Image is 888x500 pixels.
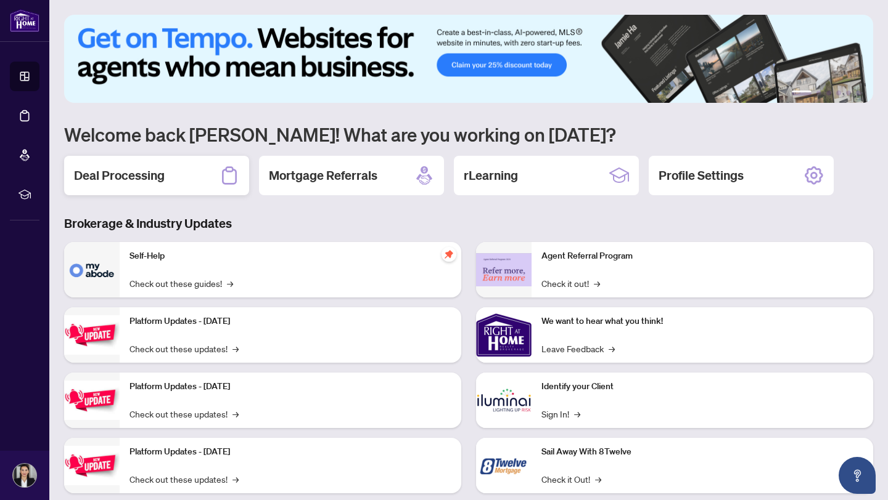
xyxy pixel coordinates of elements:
[541,445,863,459] p: Sail Away With 8Twelve
[659,167,744,184] h2: Profile Settings
[476,307,532,363] img: We want to hear what you think!
[476,373,532,428] img: Identify your Client
[64,381,120,419] img: Platform Updates - July 8, 2025
[541,472,601,486] a: Check it Out!→
[64,15,873,103] img: Slide 0
[541,407,580,421] a: Sign In!→
[594,276,600,290] span: →
[129,342,239,355] a: Check out these updates!→
[836,91,841,95] button: 4
[129,472,239,486] a: Check out these updates!→
[129,445,451,459] p: Platform Updates - [DATE]
[574,407,580,421] span: →
[541,380,863,393] p: Identify your Client
[541,315,863,328] p: We want to hear what you think!
[10,9,39,32] img: logo
[476,438,532,493] img: Sail Away With 8Twelve
[839,457,876,494] button: Open asap
[129,380,451,393] p: Platform Updates - [DATE]
[476,253,532,287] img: Agent Referral Program
[609,342,615,355] span: →
[74,167,165,184] h2: Deal Processing
[64,123,873,146] h1: Welcome back [PERSON_NAME]! What are you working on [DATE]?
[64,242,120,297] img: Self-Help
[269,167,377,184] h2: Mortgage Referrals
[442,247,456,262] span: pushpin
[541,249,863,263] p: Agent Referral Program
[129,276,233,290] a: Check out these guides!→
[464,167,518,184] h2: rLearning
[232,342,239,355] span: →
[13,464,36,487] img: Profile Icon
[846,91,851,95] button: 5
[227,276,233,290] span: →
[816,91,821,95] button: 2
[595,472,601,486] span: →
[826,91,831,95] button: 3
[232,472,239,486] span: →
[129,315,451,328] p: Platform Updates - [DATE]
[129,407,239,421] a: Check out these updates!→
[64,446,120,485] img: Platform Updates - June 23, 2025
[232,407,239,421] span: →
[541,276,600,290] a: Check it out!→
[64,215,873,232] h3: Brokerage & Industry Updates
[129,249,451,263] p: Self-Help
[792,91,812,95] button: 1
[856,91,861,95] button: 6
[541,342,615,355] a: Leave Feedback→
[64,315,120,354] img: Platform Updates - July 21, 2025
